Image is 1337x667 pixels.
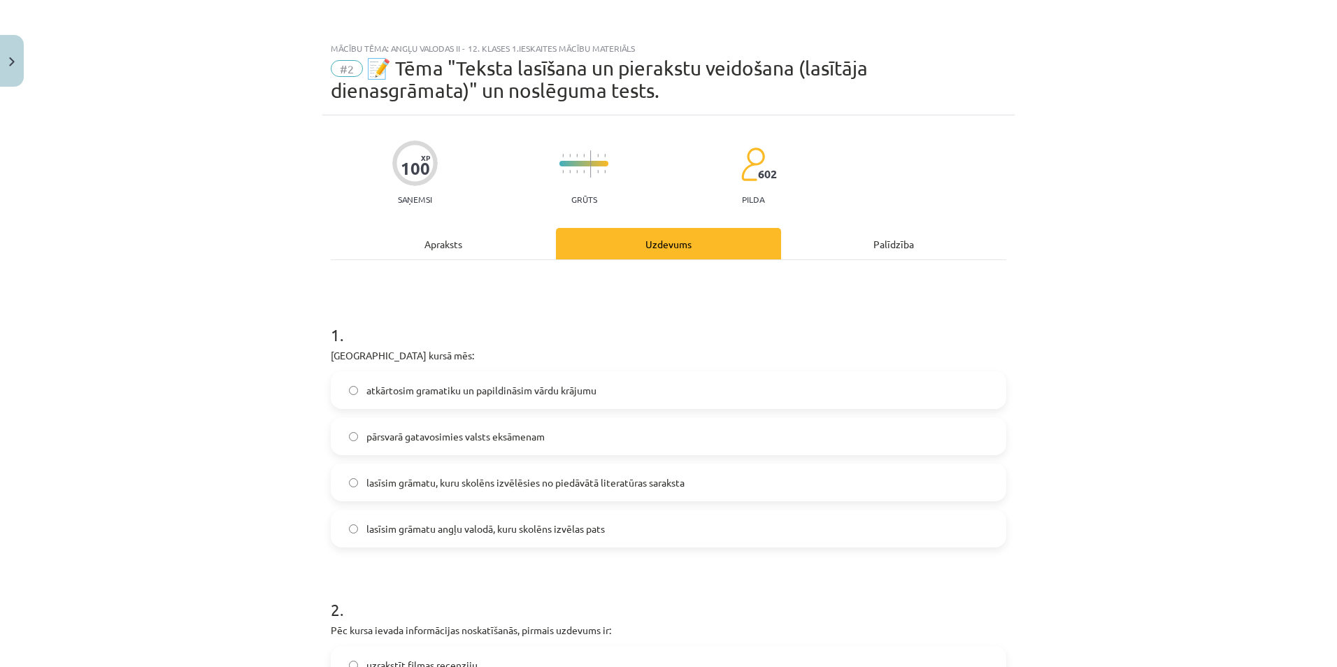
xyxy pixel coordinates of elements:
img: icon-short-line-57e1e144782c952c97e751825c79c345078a6d821885a25fce030b3d8c18986b.svg [569,170,571,173]
input: atkārtosim gramatiku un papildināsim vārdu krājumu [349,386,358,395]
input: lasīsim grāmatu, kuru skolēns izvēlēsies no piedāvātā literatūras saraksta [349,478,358,487]
span: XP [421,154,430,162]
span: lasīsim grāmatu, kuru skolēns izvēlēsies no piedāvātā literatūras saraksta [366,475,685,490]
img: icon-short-line-57e1e144782c952c97e751825c79c345078a6d821885a25fce030b3d8c18986b.svg [604,154,606,157]
img: icon-short-line-57e1e144782c952c97e751825c79c345078a6d821885a25fce030b3d8c18986b.svg [583,170,585,173]
img: icon-short-line-57e1e144782c952c97e751825c79c345078a6d821885a25fce030b3d8c18986b.svg [569,154,571,157]
div: 100 [401,159,430,178]
img: icon-short-line-57e1e144782c952c97e751825c79c345078a6d821885a25fce030b3d8c18986b.svg [604,170,606,173]
p: pilda [742,194,764,204]
img: icon-short-line-57e1e144782c952c97e751825c79c345078a6d821885a25fce030b3d8c18986b.svg [597,154,599,157]
img: icon-short-line-57e1e144782c952c97e751825c79c345078a6d821885a25fce030b3d8c18986b.svg [562,170,564,173]
input: lasīsim grāmatu angļu valodā, kuru skolēns izvēlas pats [349,524,358,533]
div: Palīdzība [781,228,1006,259]
img: icon-close-lesson-0947bae3869378f0d4975bcd49f059093ad1ed9edebbc8119c70593378902aed.svg [9,57,15,66]
input: pārsvarā gatavosimies valsts eksāmenam [349,432,358,441]
h1: 2 . [331,575,1006,619]
img: students-c634bb4e5e11cddfef0936a35e636f08e4e9abd3cc4e673bd6f9a4125e45ecb1.svg [741,147,765,182]
span: lasīsim grāmatu angļu valodā, kuru skolēns izvēlas pats [366,522,605,536]
p: Grūts [571,194,597,204]
p: [GEOGRAPHIC_DATA] kursā mēs: [331,348,1006,363]
h1: 1 . [331,301,1006,344]
span: atkārtosim gramatiku un papildināsim vārdu krājumu [366,383,596,398]
img: icon-short-line-57e1e144782c952c97e751825c79c345078a6d821885a25fce030b3d8c18986b.svg [597,170,599,173]
img: icon-short-line-57e1e144782c952c97e751825c79c345078a6d821885a25fce030b3d8c18986b.svg [583,154,585,157]
p: Pēc kursa ievada informācijas noskatīšanās, pirmais uzdevums ir: [331,623,1006,638]
span: #2 [331,60,363,77]
div: Uzdevums [556,228,781,259]
img: icon-short-line-57e1e144782c952c97e751825c79c345078a6d821885a25fce030b3d8c18986b.svg [576,154,578,157]
div: Apraksts [331,228,556,259]
span: pārsvarā gatavosimies valsts eksāmenam [366,429,545,444]
img: icon-short-line-57e1e144782c952c97e751825c79c345078a6d821885a25fce030b3d8c18986b.svg [576,170,578,173]
p: Saņemsi [392,194,438,204]
span: 602 [758,168,777,180]
img: icon-short-line-57e1e144782c952c97e751825c79c345078a6d821885a25fce030b3d8c18986b.svg [562,154,564,157]
span: 📝 Tēma "Teksta lasīšana un pierakstu veidošana (lasītāja dienasgrāmata)" un noslēguma tests. [331,57,868,102]
div: Mācību tēma: Angļu valodas ii - 12. klases 1.ieskaites mācību materiāls [331,43,1006,53]
img: icon-long-line-d9ea69661e0d244f92f715978eff75569469978d946b2353a9bb055b3ed8787d.svg [590,150,592,178]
